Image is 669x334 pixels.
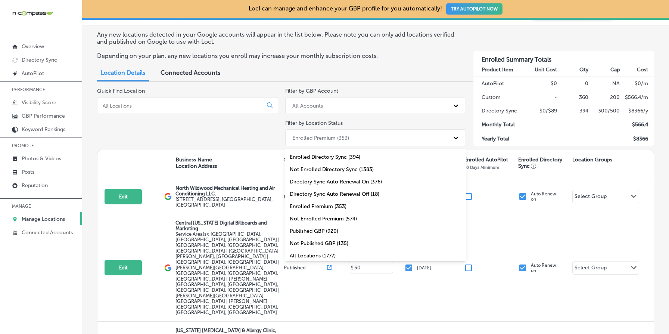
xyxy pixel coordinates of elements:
th: Unit Cost [526,63,557,77]
p: North Wildwood Mechanical Heating and Air Conditioning LLC. [175,185,282,197]
p: AutoPilot [22,70,44,77]
div: Not Enrolled Premium (574) [285,213,466,225]
div: Select Group [575,193,607,202]
td: AutoPilot [473,77,526,91]
button: Edit [105,189,142,204]
div: Enrolled Directory Sync (394) [285,151,466,163]
div: Not Enrolled Directory Sync (1383) [285,163,466,176]
label: Filter by Location Status [285,120,343,126]
div: All Accounts [292,102,323,109]
td: - [526,91,557,104]
span: Orlando, FL, USA | Kissimmee, FL, USA | Meadow Woods, FL 32824, USA | Hunters Creek, FL 32837, US... [175,231,280,315]
td: 200 [589,91,620,104]
div: Published GBP (920) [285,225,466,237]
td: $ 566.4 /m [620,91,654,104]
td: NA [589,77,620,91]
p: Directory Sync [22,57,57,63]
td: 300/500 [589,104,620,118]
button: Edit [105,260,142,275]
td: Directory Sync [473,104,526,118]
td: 360 [557,91,589,104]
p: Status [284,157,327,163]
p: Central [US_STATE] Digital Billboards and Marketing [175,220,282,231]
button: TRY AUTOPILOT NOW [446,3,502,15]
p: Auto Renew: on [531,191,558,202]
div: Enrolled Premium (353) [292,134,349,141]
p: Any new locations detected in your Google accounts will appear in the list below. Please note you... [97,31,459,45]
th: Cap [589,63,620,77]
div: Enrolled Premium (353) [285,200,466,213]
p: Location Groups [572,157,612,163]
strong: Product Item [482,67,513,73]
td: $0 [526,77,557,91]
h3: Enrolled Summary Totals [473,50,654,63]
img: logo [164,264,172,272]
p: Depending on your plan, any new locations you enroll may increase your monthly subscription costs. [97,52,459,59]
th: Qty [557,63,589,77]
td: $ 566.4 [620,118,654,132]
label: Quick Find Location [97,88,145,94]
td: $0/$89 [526,104,557,118]
td: $ 0 /m [620,77,654,91]
p: Keyword Rankings [22,126,65,133]
div: Directory Sync Auto Renewal On (376) [285,176,466,188]
p: Manage Locations [22,216,65,222]
td: $ 8366 /y [620,104,654,118]
p: GBP Performance [22,113,65,119]
p: Enrolled Directory Sync [518,157,569,169]
td: 0 [557,77,589,91]
div: Not Published GBP (135) [285,237,466,250]
td: Yearly Total [473,132,526,146]
td: $ 8366 [620,132,654,146]
td: Custom [473,91,526,104]
div: All Locations (1777) [285,250,466,262]
p: 30 Days Minimum [464,165,499,170]
p: Published [284,265,327,270]
span: Location Details [101,69,145,76]
p: Connected Accounts [22,229,73,236]
p: Business Name Location Address [176,157,217,169]
span: Connected Accounts [161,69,220,76]
div: Select Group [575,265,607,273]
p: Visibility Score [22,99,56,106]
label: Filter by GBP Account [285,88,338,94]
td: 394 [557,104,589,118]
td: Monthly Total [473,118,526,132]
p: Reputation [22,182,48,189]
p: [DATE] [417,265,431,270]
p: Auto Renew: on [531,263,558,273]
p: Overview [22,43,44,50]
th: Cost [620,63,654,77]
div: Directory Sync Auto Renewal Off (18) [285,188,466,200]
p: Published [284,194,327,200]
label: [STREET_ADDRESS] , [GEOGRAPHIC_DATA], [GEOGRAPHIC_DATA] [175,197,282,208]
p: Enrolled AutoPilot [464,157,508,163]
img: logo [164,193,172,200]
p: Photos & Videos [22,155,61,162]
img: 660ab0bf-5cc7-4cb8-ba1c-48b5ae0f18e60NCTV_CLogo_TV_Black_-500x88.png [12,10,53,17]
p: $ [351,265,354,270]
input: All Locations [102,102,261,109]
p: Posts [22,169,34,175]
